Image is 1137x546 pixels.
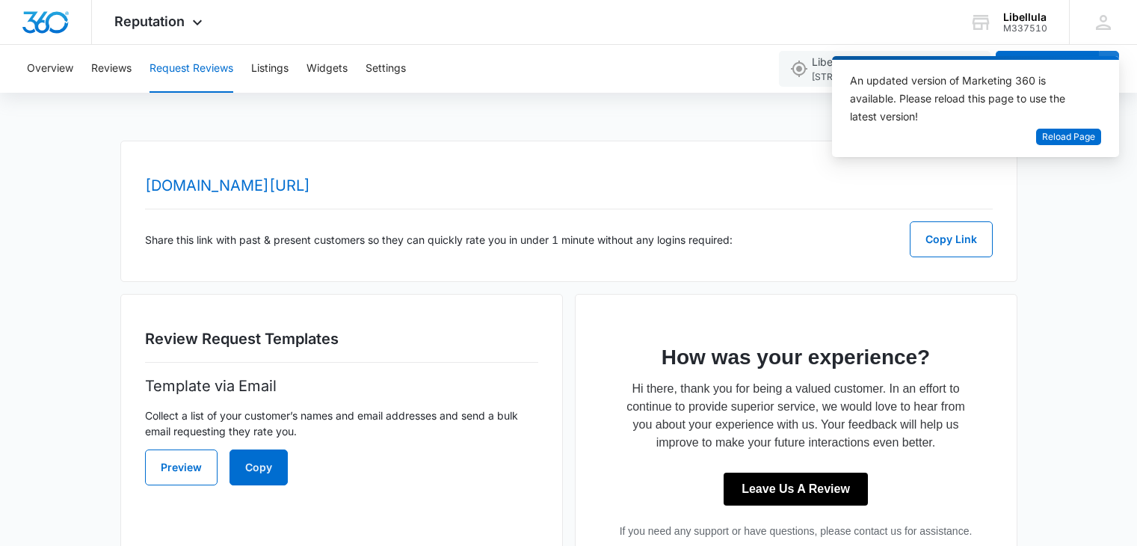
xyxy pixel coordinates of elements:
a: Leave Us A Review [724,473,868,506]
p: Template via Email [145,375,538,397]
h2: Review Request Templates [145,328,538,350]
span: Reputation [114,13,185,29]
div: account id [1003,23,1047,34]
button: Settings [366,45,406,93]
button: Edit Location [996,51,1099,87]
span: Reload Page [1042,130,1095,144]
button: Reviews [91,45,132,93]
div: account name [1003,11,1047,23]
button: Listings [251,45,289,93]
button: Copy [229,450,288,485]
a: [DOMAIN_NAME][URL] [145,177,310,194]
button: Preview [145,450,218,485]
p: Collect a list of your customer’s names and email addresses and send a bulk email requesting they... [145,408,538,439]
p: Hi there, thank you for being a valued customer. In an effort to continue to provide superior ser... [623,380,969,452]
p: If you need any support or have questions, please contact us for assistance. [617,524,975,539]
div: An updated version of Marketing 360 is available. Please reload this page to use the latest version! [850,72,1083,126]
p: How was your experience? [617,344,975,371]
button: Widgets [306,45,348,93]
button: Request Reviews [150,45,233,93]
button: Overview [27,45,73,93]
span: Libellula [812,54,961,85]
button: Libellula[STREET_ADDRESS],[GEOGRAPHIC_DATA],AZ [779,51,990,87]
div: Share this link with past & present customers so they can quickly rate you in under 1 minute with... [145,221,993,257]
span: [STREET_ADDRESS] , [GEOGRAPHIC_DATA] , AZ [812,70,961,85]
button: Reload Page [1036,129,1101,146]
button: Copy Link [910,221,993,257]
